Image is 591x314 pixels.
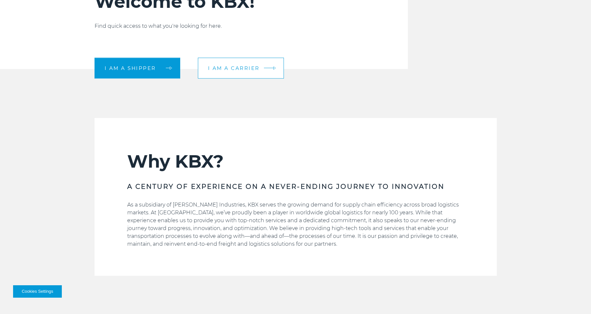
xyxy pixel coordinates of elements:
[208,66,260,71] span: I am a carrier
[13,285,62,298] button: Cookies Settings
[127,151,464,172] h2: Why KBX?
[105,66,156,71] span: I am a shipper
[127,182,464,191] h3: A CENTURY OF EXPERIENCE ON A NEVER-ENDING JOURNEY TO INNOVATION
[273,66,276,70] img: arrow
[198,58,284,78] a: I am a carrier arrow arrow
[127,201,464,248] p: As a subsidiary of [PERSON_NAME] Industries, KBX serves the growing demand for supply chain effic...
[95,22,360,30] p: Find quick access to what you're looking for here.
[95,58,180,78] a: I am a shipper arrow arrow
